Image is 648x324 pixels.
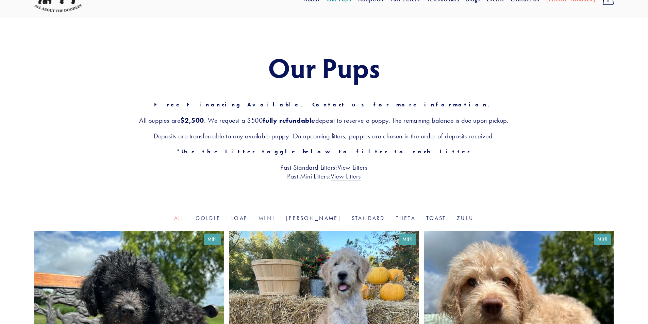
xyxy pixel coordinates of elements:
strong: $2,500 [180,116,204,124]
h3: Deposits are transferrable to any available puppy. On upcoming litters, puppies are chosen in the... [34,132,614,140]
a: Loaf [231,215,248,221]
a: View Litters [337,163,368,172]
a: Standard [352,215,385,221]
a: All [174,215,185,221]
strong: fully refundable [263,116,316,124]
a: Goldie [196,215,220,221]
a: [PERSON_NAME] [286,215,341,221]
strong: Free Financing Available. Contact us for more information. [154,101,494,108]
a: Zulu [457,215,474,221]
strong: *Use the Litter toggle below to filter to each Litter [177,148,471,155]
a: View Litters [331,172,361,181]
h3: All puppies are . We request a $500 deposit to reserve a puppy. The remaining balance is due upon... [34,116,614,125]
a: Toast [426,215,446,221]
h1: Our Pups [34,52,614,82]
a: Mini [259,215,275,221]
h3: Past Standard Litters: Past Mini Litters: [34,163,614,181]
a: Theta [396,215,415,221]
